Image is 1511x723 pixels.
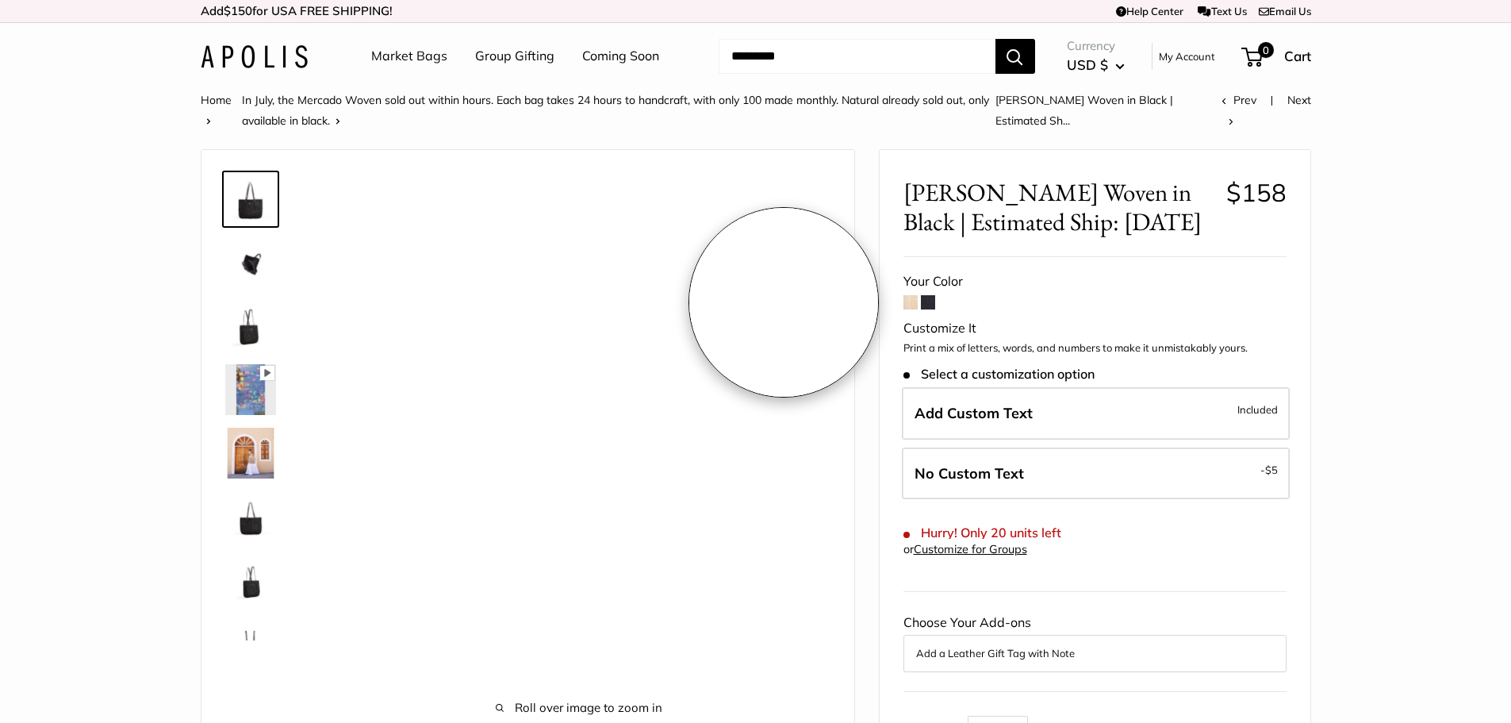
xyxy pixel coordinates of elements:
[225,428,276,479] img: Mercado Woven in Black | Estimated Ship: Oct. 19th
[225,618,276,669] img: Mercado Woven in Black | Estimated Ship: Oct. 19th
[1067,52,1125,78] button: USD $
[1116,5,1183,17] a: Help Center
[225,555,276,606] img: Mercado Woven in Black | Estimated Ship: Oct. 19th
[1265,463,1278,476] span: $5
[225,174,276,225] img: Mercado Woven in Black | Estimated Ship: Oct. 19th
[371,44,447,68] a: Market Bags
[222,425,279,482] a: Mercado Woven in Black | Estimated Ship: Oct. 19th
[222,552,279,609] a: Mercado Woven in Black | Estimated Ship: Oct. 19th
[1259,5,1311,17] a: Email Us
[201,90,1221,131] nav: Breadcrumb
[242,93,989,128] a: In July, the Mercado Woven sold out within hours. Each bag takes 24 hours to handcraft, with only...
[916,644,1274,663] button: Add a Leather Gift Tag with Note
[222,615,279,672] a: Mercado Woven in Black | Estimated Ship: Oct. 19th
[903,270,1287,294] div: Your Color
[1243,44,1311,69] a: 0 Cart
[224,3,252,18] span: $150
[1067,35,1125,57] span: Currency
[1067,56,1108,73] span: USD $
[1159,47,1215,66] a: My Account
[328,697,830,719] span: Roll over image to zoom in
[995,93,1173,128] span: [PERSON_NAME] Woven in Black | Estimated Sh...
[222,488,279,545] a: Mercado Woven in Black | Estimated Ship: Oct. 19th
[915,404,1033,422] span: Add Custom Text
[1257,42,1273,58] span: 0
[903,367,1095,382] span: Select a customization option
[1284,48,1311,64] span: Cart
[222,361,279,418] a: Mercado Woven in Black | Estimated Ship: Oct. 19th
[1221,93,1256,107] a: Prev
[1226,177,1287,208] span: $158
[903,317,1287,340] div: Customize It
[201,93,232,107] a: Home
[222,171,279,228] a: Mercado Woven in Black | Estimated Ship: Oct. 19th
[903,340,1287,356] p: Print a mix of letters, words, and numbers to make it unmistakably yours.
[902,448,1290,500] label: Leave Blank
[582,44,659,68] a: Coming Soon
[225,237,276,288] img: Mercado Woven in Black | Estimated Ship: Oct. 19th
[475,44,554,68] a: Group Gifting
[914,542,1027,556] a: Customize for Groups
[902,387,1290,440] label: Add Custom Text
[225,491,276,542] img: Mercado Woven in Black | Estimated Ship: Oct. 19th
[719,39,995,74] input: Search...
[201,45,308,68] img: Apolis
[903,525,1061,540] span: Hurry! Only 20 units left
[1198,5,1246,17] a: Text Us
[222,298,279,355] a: Mercado Woven in Black | Estimated Ship: Oct. 19th
[903,539,1027,560] div: or
[222,234,279,291] a: Mercado Woven in Black | Estimated Ship: Oct. 19th
[1237,400,1278,419] span: Included
[903,178,1214,237] span: [PERSON_NAME] Woven in Black | Estimated Ship: [DATE]
[995,39,1035,74] button: Search
[225,301,276,352] img: Mercado Woven in Black | Estimated Ship: Oct. 19th
[903,611,1287,671] div: Choose Your Add-ons
[915,464,1024,483] span: No Custom Text
[1260,460,1278,479] span: -
[225,364,276,415] img: Mercado Woven in Black | Estimated Ship: Oct. 19th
